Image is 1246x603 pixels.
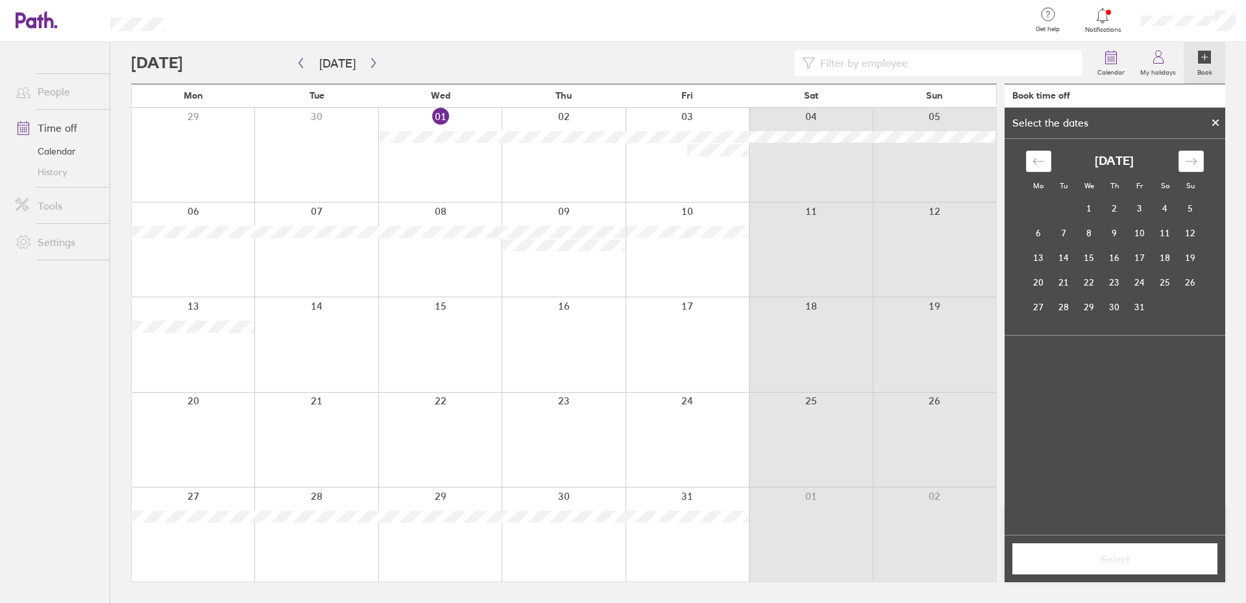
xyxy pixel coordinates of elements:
td: Monday, October 20, 2025 [1026,270,1051,295]
a: Notifications [1082,6,1124,34]
span: Thu [556,90,572,101]
td: Thursday, October 16, 2025 [1102,245,1127,270]
span: Sun [926,90,943,101]
a: Calendar [1090,42,1132,84]
td: Wednesday, October 15, 2025 [1077,245,1102,270]
a: Tools [5,193,110,219]
a: Settings [5,229,110,255]
small: Th [1110,181,1119,190]
strong: [DATE] [1095,154,1134,168]
td: Wednesday, October 1, 2025 [1077,196,1102,221]
td: Saturday, October 25, 2025 [1153,270,1178,295]
small: Su [1186,181,1195,190]
span: Fri [681,90,693,101]
label: My holidays [1132,65,1184,77]
td: Tuesday, October 28, 2025 [1051,295,1077,319]
td: Thursday, October 2, 2025 [1102,196,1127,221]
label: Calendar [1090,65,1132,77]
td: Wednesday, October 8, 2025 [1077,221,1102,245]
td: Saturday, October 18, 2025 [1153,245,1178,270]
td: Friday, October 3, 2025 [1127,196,1153,221]
td: Wednesday, October 22, 2025 [1077,270,1102,295]
td: Monday, October 6, 2025 [1026,221,1051,245]
div: Book time off [1012,90,1070,101]
input: Filter by employee [815,51,1074,75]
td: Thursday, October 30, 2025 [1102,295,1127,319]
td: Friday, October 17, 2025 [1127,245,1153,270]
a: Calendar [5,141,110,162]
small: We [1084,181,1094,190]
td: Monday, October 13, 2025 [1026,245,1051,270]
td: Sunday, October 26, 2025 [1178,270,1203,295]
a: History [5,162,110,182]
button: [DATE] [309,53,366,74]
td: Friday, October 24, 2025 [1127,270,1153,295]
div: Move backward to switch to the previous month. [1026,151,1051,172]
td: Tuesday, October 14, 2025 [1051,245,1077,270]
a: Time off [5,115,110,141]
td: Sunday, October 19, 2025 [1178,245,1203,270]
span: Select [1021,553,1208,565]
span: Notifications [1082,26,1124,34]
span: Tue [310,90,324,101]
td: Tuesday, October 7, 2025 [1051,221,1077,245]
td: Saturday, October 4, 2025 [1153,196,1178,221]
small: Sa [1161,181,1169,190]
td: Thursday, October 9, 2025 [1102,221,1127,245]
a: My holidays [1132,42,1184,84]
span: Get help [1027,25,1069,33]
span: Wed [431,90,450,101]
div: Select the dates [1005,117,1096,129]
small: Fr [1136,181,1143,190]
span: Mon [184,90,203,101]
label: Book [1190,65,1220,77]
button: Select [1012,543,1217,574]
td: Monday, October 27, 2025 [1026,295,1051,319]
div: Calendar [1012,139,1218,335]
td: Tuesday, October 21, 2025 [1051,270,1077,295]
td: Thursday, October 23, 2025 [1102,270,1127,295]
td: Sunday, October 12, 2025 [1178,221,1203,245]
td: Wednesday, October 29, 2025 [1077,295,1102,319]
td: Friday, October 10, 2025 [1127,221,1153,245]
small: Tu [1060,181,1068,190]
td: Saturday, October 11, 2025 [1153,221,1178,245]
span: Sat [804,90,818,101]
td: Friday, October 31, 2025 [1127,295,1153,319]
small: Mo [1033,181,1044,190]
td: Sunday, October 5, 2025 [1178,196,1203,221]
div: Move forward to switch to the next month. [1179,151,1204,172]
a: People [5,79,110,105]
a: Book [1184,42,1225,84]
